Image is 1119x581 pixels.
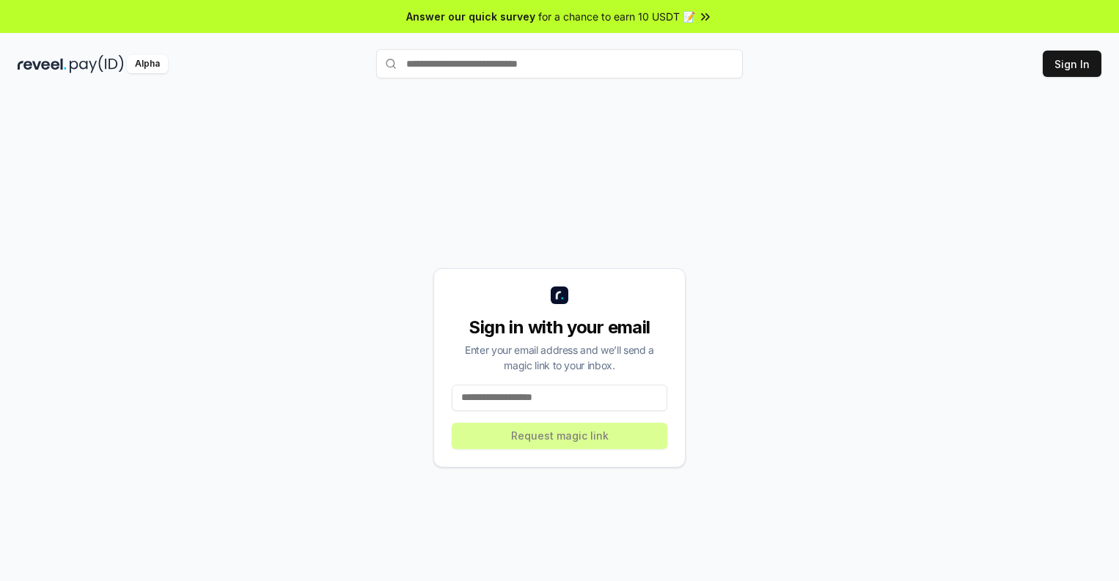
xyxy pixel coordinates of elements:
[127,55,168,73] div: Alpha
[406,9,535,24] span: Answer our quick survey
[551,286,568,304] img: logo_small
[452,342,667,373] div: Enter your email address and we’ll send a magic link to your inbox.
[70,55,124,73] img: pay_id
[1043,51,1101,77] button: Sign In
[18,55,67,73] img: reveel_dark
[452,316,667,339] div: Sign in with your email
[538,9,695,24] span: for a chance to earn 10 USDT 📝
